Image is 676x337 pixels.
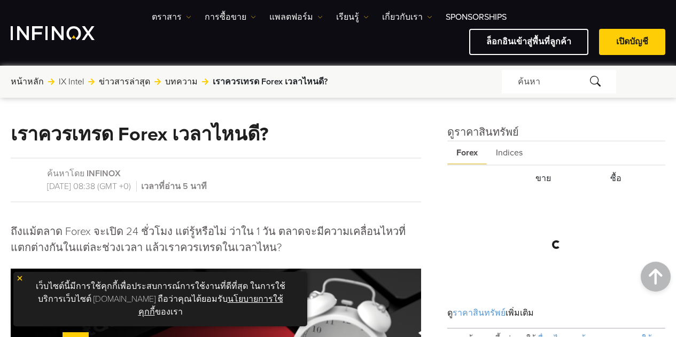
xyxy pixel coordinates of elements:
[11,75,44,88] a: หน้าหลัก
[88,79,95,85] img: arrow-right
[19,277,302,321] p: เว็บไซต์นี้มีการใช้คุกกี้เพื่อประสบการณ์การใช้งานที่ดีที่สุด ในการใช้บริการเว็บไซต์ [DOMAIN_NAME]...
[213,75,328,88] span: เราควรเทรด Forex เวลาไหนดี?
[47,181,137,192] span: [DATE] 08:38 (GMT +0)
[336,11,369,23] a: เรียนรู้
[59,75,84,88] a: IX Intel
[447,142,487,164] span: Forex
[269,11,323,23] a: แพลตฟอร์ม
[11,224,421,256] p: ถึงแม้ตลาด Forex จะเปิด 24 ชั่วโมง แต่รู้หรือไม่ ว่าใน 1 วัน ตลาดจะมีความเคลื่อนไหวที่แตกต่างกันใ...
[87,168,121,179] a: INFINOX
[447,124,665,140] h4: ดูราคาสินทรัพย์
[382,11,432,23] a: เกี่ยวกับเรา
[502,70,616,93] div: ค้นหา
[599,29,665,55] a: เปิดบัญชี
[47,168,84,179] span: ค้นหาโดย
[99,75,150,88] a: ข่าวสารล่าสุด
[48,79,55,85] img: arrow-right
[487,142,532,164] span: Indices
[139,181,207,192] span: เวลาที่อ่าน 5 นาที
[523,167,596,190] th: ขาย
[202,79,208,85] img: arrow-right
[16,275,24,282] img: yellow close icon
[165,75,198,88] a: บทความ
[446,11,507,23] a: Sponsorships
[154,79,161,85] img: arrow-right
[447,298,665,328] div: ดู เพิ่มเติม
[469,29,588,55] a: ล็อกอินเข้าสู่พื้นที่ลูกค้า
[453,308,506,318] span: ราคาสินทรัพย์
[11,124,268,145] h1: เราควรเทรด Forex เวลาไหนดี?
[11,26,120,40] a: INFINOX Logo
[205,11,256,23] a: การซื้อขาย
[152,11,191,23] a: ตราสาร
[597,167,664,190] th: ซื้อ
